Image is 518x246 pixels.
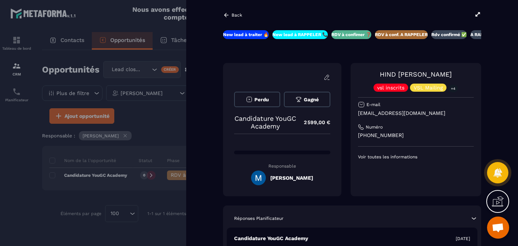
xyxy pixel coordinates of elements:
[234,92,280,107] button: Perdu
[232,13,242,18] p: Back
[358,132,474,139] p: [PHONE_NUMBER]
[456,236,470,242] p: [DATE]
[234,115,296,130] p: Candidature YouGC Academy
[366,124,383,130] p: Numéro
[223,32,269,38] p: New lead à traiter 🔥
[234,164,330,169] p: Responsable
[375,32,428,38] p: RDV à conf. A RAPPELER
[296,115,330,130] p: 2 599,00 €
[414,85,443,90] p: VSL Mailing
[431,32,467,38] p: Rdv confirmé ✅
[331,32,371,38] p: RDV à confimer ❓
[358,154,474,160] p: Voir toutes les informations
[358,110,474,117] p: [EMAIL_ADDRESS][DOMAIN_NAME]
[366,102,380,108] p: E-mail
[377,85,404,90] p: vsl inscrits
[234,215,284,221] p: Réponses Planificateur
[254,97,269,102] span: Perdu
[272,32,328,38] p: New lead à RAPPELER 📞
[234,235,308,242] p: Candidature YouGC Academy
[304,97,319,102] span: Gagné
[380,70,452,78] a: HIND [PERSON_NAME]
[270,175,313,181] h5: [PERSON_NAME]
[284,92,330,107] button: Gagné
[487,217,509,239] div: Ouvrir le chat
[448,85,458,92] p: +4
